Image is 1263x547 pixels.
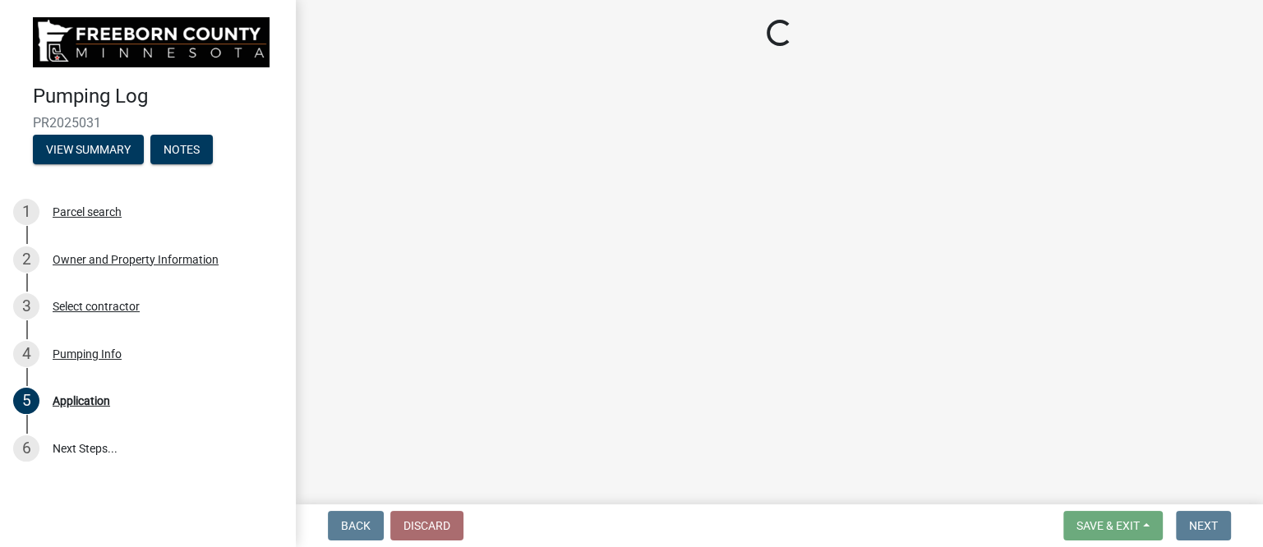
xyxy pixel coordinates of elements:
[13,341,39,367] div: 4
[13,246,39,273] div: 2
[53,254,219,265] div: Owner and Property Information
[33,144,144,157] wm-modal-confirm: Summary
[13,199,39,225] div: 1
[53,301,140,312] div: Select contractor
[150,135,213,164] button: Notes
[33,17,270,67] img: Freeborn County, Minnesota
[13,435,39,462] div: 6
[13,388,39,414] div: 5
[53,348,122,360] div: Pumping Info
[341,519,371,532] span: Back
[53,395,110,407] div: Application
[1189,519,1218,532] span: Next
[13,293,39,319] div: 3
[150,144,213,157] wm-modal-confirm: Notes
[33,115,263,131] span: PR2025031
[328,511,384,540] button: Back
[390,511,463,540] button: Discard
[1176,511,1231,540] button: Next
[33,85,283,108] h4: Pumping Log
[1076,519,1140,532] span: Save & Exit
[33,135,144,164] button: View Summary
[53,206,122,218] div: Parcel search
[1063,511,1163,540] button: Save & Exit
